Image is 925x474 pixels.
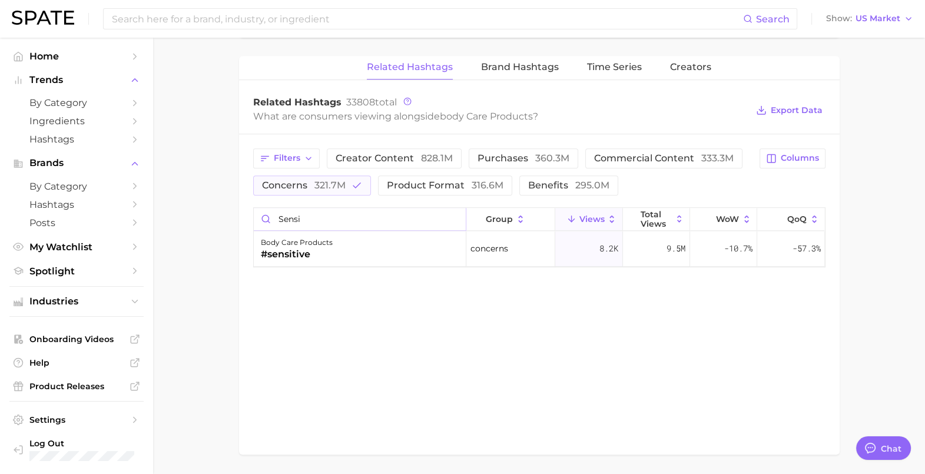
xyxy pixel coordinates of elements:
input: Search here for a brand, industry, or ingredient [111,9,743,29]
span: QoQ [787,214,807,224]
span: by Category [29,97,124,108]
span: Settings [29,415,124,425]
span: Onboarding Videos [29,334,124,344]
button: Brands [9,154,144,172]
a: Help [9,354,144,372]
span: Industries [29,296,124,307]
button: Views [555,208,622,231]
input: Search in category [254,208,466,230]
span: Product Releases [29,381,124,392]
span: purchases [478,154,569,163]
button: ShowUS Market [823,11,916,26]
span: Search [756,14,790,25]
span: Hashtags [29,134,124,145]
div: #sensitive [261,247,333,261]
span: Filters [274,153,300,163]
a: Home [9,47,144,65]
img: SPATE [12,11,74,25]
span: body care products [440,111,533,122]
span: concerns [262,181,346,190]
span: Help [29,357,124,368]
a: My Watchlist [9,238,144,256]
span: commercial content [594,154,734,163]
a: Onboarding Videos [9,330,144,348]
span: 321.7m [314,180,346,191]
a: Hashtags [9,130,144,148]
button: Columns [760,148,825,168]
span: Columns [781,153,819,163]
span: Log Out [29,438,139,449]
span: Show [826,15,852,22]
button: Total Views [623,208,690,231]
span: benefits [528,181,609,190]
span: 9.5m [667,241,685,256]
span: concerns [470,241,508,256]
span: -10.7% [724,241,752,256]
span: total [346,97,397,108]
span: 8.2k [599,241,618,256]
a: Ingredients [9,112,144,130]
span: Export Data [771,105,823,115]
a: Product Releases [9,377,144,395]
a: Posts [9,214,144,232]
a: by Category [9,177,144,195]
span: creator content [336,154,453,163]
button: body care products#sensitiveconcerns8.2k9.5m-10.7%-57.3% [254,231,825,267]
span: Related Hashtags [367,62,453,72]
span: Trends [29,75,124,85]
span: by Category [29,181,124,192]
span: Posts [29,217,124,228]
button: Export Data [753,102,825,118]
a: Spotlight [9,262,144,280]
span: group [486,214,513,224]
span: WoW [716,214,739,224]
span: product format [387,181,503,190]
button: group [466,208,556,231]
span: Spotlight [29,266,124,277]
button: Industries [9,293,144,310]
span: 360.3m [535,153,569,164]
span: Ingredients [29,115,124,127]
button: QoQ [757,208,824,231]
a: Hashtags [9,195,144,214]
span: 828.1m [421,153,453,164]
a: Log out. Currently logged in with e-mail jefeinstein@elfbeauty.com. [9,435,144,465]
span: Brands [29,158,124,168]
span: US Market [856,15,900,22]
button: Filters [253,148,320,168]
a: Settings [9,411,144,429]
span: Brand Hashtags [481,62,559,72]
span: Hashtags [29,199,124,210]
span: Time Series [587,62,642,72]
span: 33808 [346,97,375,108]
a: by Category [9,94,144,112]
span: Views [579,214,604,224]
span: Home [29,51,124,62]
span: 295.0m [575,180,609,191]
span: 333.3m [701,153,734,164]
span: -57.3% [792,241,820,256]
button: Trends [9,71,144,89]
div: body care products [261,236,333,250]
span: Creators [670,62,711,72]
span: 316.6m [472,180,503,191]
span: Total Views [641,210,672,228]
button: WoW [690,208,757,231]
span: Related Hashtags [253,97,342,108]
div: What are consumers viewing alongside ? [253,108,748,124]
span: My Watchlist [29,241,124,253]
